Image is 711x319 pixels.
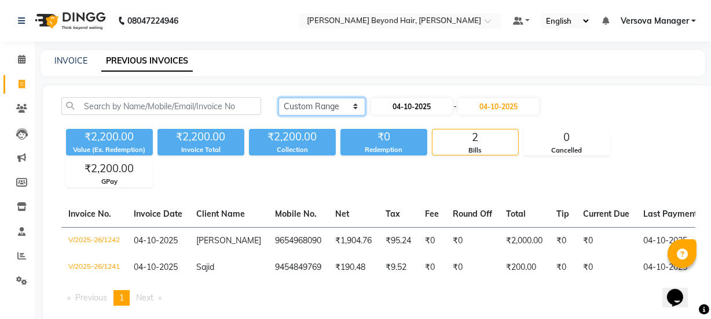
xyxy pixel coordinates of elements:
td: ₹190.48 [328,254,379,281]
div: Value (Ex. Redemption) [66,145,153,155]
div: Invoice Total [157,145,244,155]
span: Next [136,292,153,303]
div: Redemption [340,145,427,155]
div: ₹2,200.00 [157,129,244,145]
nav: Pagination [61,290,695,306]
span: Round Off [453,209,492,219]
span: Total [506,209,526,219]
span: Invoice No. [68,209,111,219]
td: ₹1,904.76 [328,227,379,254]
td: ₹0 [446,254,499,281]
td: ₹2,000.00 [499,227,549,254]
a: PREVIOUS INVOICES [101,51,193,72]
td: 9454849769 [268,254,328,281]
span: Invoice Date [134,209,182,219]
td: ₹0 [418,254,446,281]
span: Fee [425,209,439,219]
div: ₹0 [340,129,427,145]
span: 04-10-2025 [134,262,178,272]
td: ₹200.00 [499,254,549,281]
td: 9654968090 [268,227,328,254]
span: - [453,101,457,113]
span: 04-10-2025 [134,235,178,246]
div: ₹2,200.00 [66,129,153,145]
a: INVOICE [54,55,87,66]
div: 0 [524,129,610,146]
input: Search by Name/Mobile/Email/Invoice No [61,97,261,115]
div: Collection [249,145,336,155]
div: ₹2,200.00 [249,129,336,145]
span: Versova Manager [621,15,689,27]
input: Start Date [371,98,452,114]
b: 08047224946 [127,5,178,37]
td: ₹0 [549,227,576,254]
iframe: chat widget [662,273,699,307]
span: Client Name [196,209,245,219]
span: Mobile No. [275,209,317,219]
span: Sajid [196,262,214,272]
td: ₹9.52 [379,254,418,281]
input: End Date [458,98,539,114]
td: ₹95.24 [379,227,418,254]
span: Current Due [583,209,629,219]
td: V/2025-26/1242 [61,227,127,254]
div: ₹2,200.00 [67,161,152,177]
span: Previous [75,292,107,303]
td: ₹0 [446,227,499,254]
td: V/2025-26/1241 [61,254,127,281]
span: Net [335,209,349,219]
span: [PERSON_NAME] [196,235,261,246]
span: Tip [556,209,569,219]
div: Bills [433,146,518,155]
span: 1 [119,292,124,303]
td: ₹0 [549,254,576,281]
td: ₹0 [576,227,636,254]
div: 2 [433,129,518,146]
span: Tax [386,209,400,219]
div: GPay [67,177,152,187]
img: logo [30,5,109,37]
div: Cancelled [524,146,610,155]
td: ₹0 [576,254,636,281]
td: ₹0 [418,227,446,254]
